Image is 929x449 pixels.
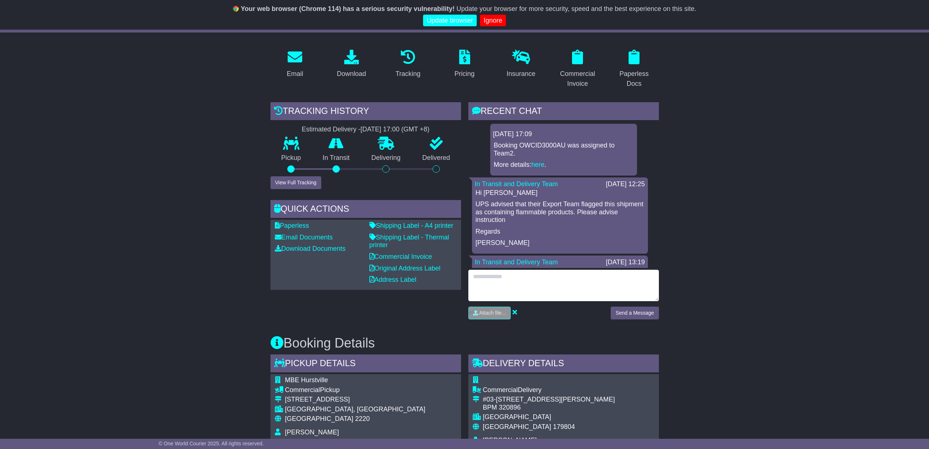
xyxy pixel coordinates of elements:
p: Hi [PERSON_NAME], [476,267,644,275]
p: Hi [PERSON_NAME] [476,189,644,197]
a: Original Address Label [369,265,441,272]
span: [GEOGRAPHIC_DATA] [285,415,353,422]
a: Email [282,47,308,81]
a: Insurance [502,47,540,81]
div: [STREET_ADDRESS] [285,396,426,404]
p: Pickup [270,154,312,162]
a: In Transit and Delivery Team [475,258,558,266]
div: Tracking history [270,102,461,122]
a: In Transit and Delivery Team [475,180,558,188]
a: Pricing [450,47,479,81]
span: [PERSON_NAME] [483,437,537,444]
a: Download [332,47,371,81]
span: [GEOGRAPHIC_DATA] [483,423,551,430]
p: Regards [476,228,644,236]
a: Address Label [369,276,416,283]
div: [GEOGRAPHIC_DATA], [GEOGRAPHIC_DATA] [285,406,426,414]
span: Commercial [285,386,320,394]
div: Download [337,69,366,79]
div: Pickup Details [270,354,461,374]
a: Paperless Docs [610,47,659,91]
button: View Full Tracking [270,176,321,189]
a: Ignore [480,15,506,27]
div: Delivery Details [468,354,659,374]
span: Commercial [483,386,518,394]
a: Paperless [275,222,309,229]
div: [DATE] 17:09 [493,130,634,138]
span: 2220 [355,415,370,422]
a: Tracking [391,47,425,81]
div: Insurance [507,69,535,79]
b: Your web browser (Chrome 114) has a serious security vulnerability! [241,5,455,12]
div: [GEOGRAPHIC_DATA] [483,413,615,421]
span: MBE Hurstville [285,376,328,384]
a: Commercial Invoice [369,253,432,260]
a: Email Documents [275,234,333,241]
span: Update your browser for more security, speed and the best experience on this site. [456,5,696,12]
div: Email [287,69,303,79]
p: In Transit [312,154,361,162]
div: #03-[STREET_ADDRESS][PERSON_NAME] [483,396,615,404]
p: Delivering [361,154,412,162]
p: [PERSON_NAME] [476,239,644,247]
a: Shipping Label - A4 printer [369,222,453,229]
p: Delivered [411,154,461,162]
a: here [531,161,545,168]
a: Update browser [423,15,477,27]
a: Commercial Invoice [553,47,602,91]
div: Delivery [483,386,615,394]
div: RECENT CHAT [468,102,659,122]
button: Send a Message [611,307,659,319]
span: [PERSON_NAME] [285,429,339,436]
div: Quick Actions [270,200,461,220]
p: More details: . [494,161,633,169]
div: Paperless Docs [614,69,654,89]
div: [DATE] 13:19 [606,258,645,266]
div: BPM 320896 [483,404,615,412]
div: [DATE] 12:25 [606,180,645,188]
p: Booking OWCID3000AU was assigned to Team2. [494,142,633,157]
div: [DATE] 17:00 (GMT +8) [361,126,430,134]
a: Download Documents [275,245,346,252]
h3: Booking Details [270,336,659,350]
div: Pickup [285,386,426,394]
div: Estimated Delivery - [270,126,461,134]
a: Shipping Label - Thermal printer [369,234,449,249]
span: © One World Courier 2025. All rights reserved. [158,441,264,446]
div: Pricing [454,69,475,79]
p: UPS advised that their Export Team flagged this shipment as containing flammable products. Please... [476,200,644,224]
div: Tracking [395,69,420,79]
span: [EMAIL_ADDRESS][DOMAIN_NAME] [285,438,396,446]
span: 179804 [553,423,575,430]
div: Commercial Invoice [558,69,598,89]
